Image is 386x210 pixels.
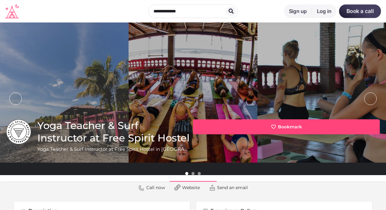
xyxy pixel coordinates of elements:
[170,181,205,194] a: Website
[312,4,337,18] a: Log in
[37,146,190,153] h2: Yoga Teacher & Surf Instructor at Free Spirit Hostel in [GEOGRAPHIC_DATA][PERSON_NAME], [GEOGRAPH...
[182,184,200,191] span: Website
[129,22,257,163] a: Header gallery image
[257,22,386,163] a: Header gallery image
[9,93,22,105] div: prev
[37,119,190,144] h1: Yoga Teacher & Surf Instructor at Free Spirit Hostel
[146,184,165,191] span: Call now
[364,93,377,105] div: next
[278,124,302,130] span: Bookmark
[339,4,381,18] a: Book a call
[217,184,248,191] span: Send an email
[193,119,380,134] a: Bookmark
[134,181,170,194] a: Call now
[284,4,312,18] a: Sign up
[6,119,31,144] a: Listing logo
[205,181,252,194] a: Send an email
